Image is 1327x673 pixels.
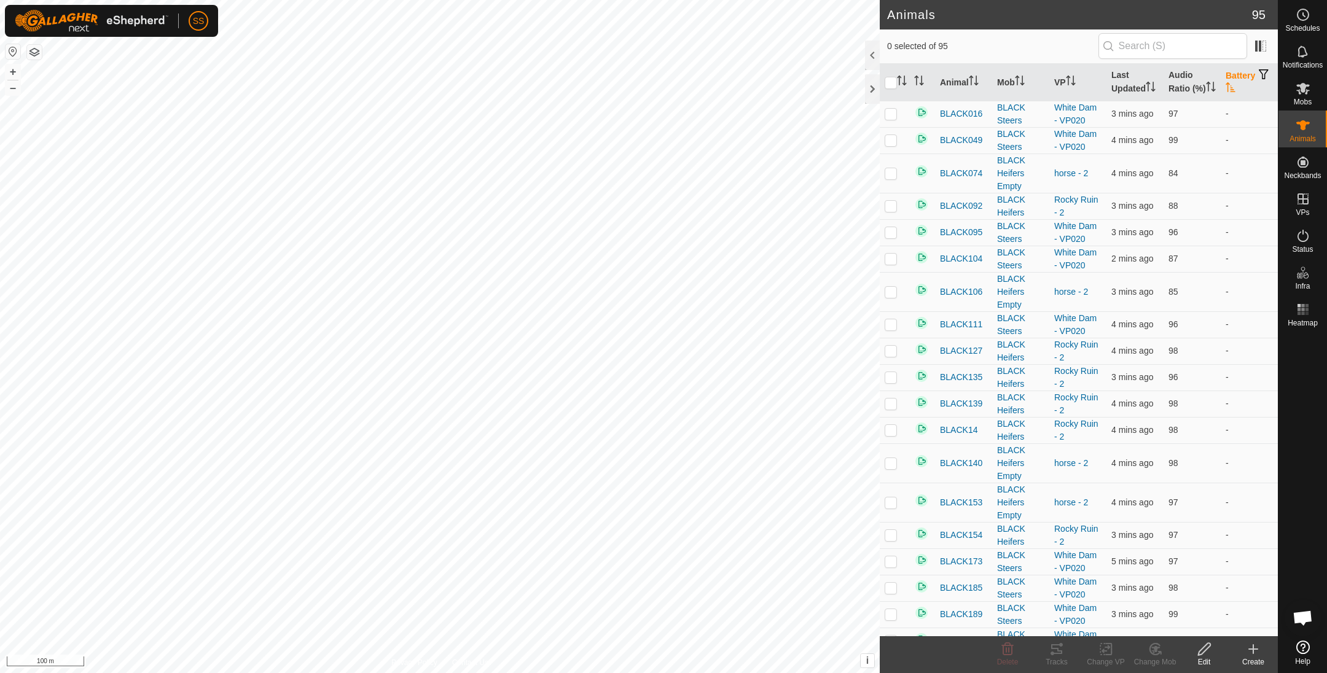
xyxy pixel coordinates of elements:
[997,312,1044,338] div: BLACK Steers
[1295,658,1310,665] span: Help
[1054,524,1098,547] a: Rocky Ruin - 2
[1221,64,1278,101] th: Battery
[1168,168,1178,178] span: 84
[914,77,924,87] p-sorticon: Activate to sort
[1054,313,1097,336] a: White Dam - VP020
[1098,33,1247,59] input: Search (S)
[27,45,42,60] button: Map Layers
[6,80,20,95] button: –
[1252,6,1266,24] span: 95
[914,224,929,238] img: returning on
[1146,84,1156,93] p-sorticon: Activate to sort
[1111,201,1153,211] span: 13 Oct 2025, 9:24 am
[1221,522,1278,548] td: -
[914,282,929,297] img: returning on
[940,286,982,298] span: BLACK106
[1111,609,1153,619] span: 13 Oct 2025, 9:25 am
[1221,601,1278,628] td: -
[914,421,929,436] img: returning on
[1054,340,1098,362] a: Rocky Ruin - 2
[914,493,929,508] img: returning on
[861,654,874,667] button: i
[1221,272,1278,311] td: -
[997,444,1044,483] div: BLACK Heifers Empty
[897,77,907,87] p-sorticon: Activate to sort
[1168,425,1178,435] span: 98
[914,197,929,212] img: returning on
[914,553,929,567] img: returning on
[1168,227,1178,237] span: 96
[1221,548,1278,575] td: -
[940,252,982,265] span: BLACK104
[1295,282,1310,290] span: Infra
[1168,399,1178,408] span: 98
[914,368,929,383] img: returning on
[391,657,437,668] a: Privacy Policy
[940,167,982,180] span: BLACK074
[1111,556,1153,566] span: 13 Oct 2025, 9:23 am
[914,395,929,410] img: returning on
[887,7,1252,22] h2: Animals
[1111,227,1153,237] span: 13 Oct 2025, 9:25 am
[940,318,982,331] span: BLACK111
[914,131,929,146] img: returning on
[1054,247,1097,270] a: White Dam - VP020
[1288,319,1318,327] span: Heatmap
[969,77,979,87] p-sorticon: Activate to sort
[940,457,982,470] span: BLACK140
[1054,419,1098,442] a: Rocky Ruin - 2
[940,555,982,568] span: BLACK173
[914,454,929,469] img: returning on
[15,10,168,32] img: Gallagher Logo
[1111,346,1153,356] span: 13 Oct 2025, 9:24 am
[940,608,982,621] span: BLACK189
[997,483,1044,522] div: BLACK Heifers Empty
[1168,254,1178,263] span: 87
[887,40,1098,53] span: 0 selected of 95
[1221,246,1278,272] td: -
[914,105,929,120] img: returning on
[914,526,929,541] img: returning on
[1015,77,1025,87] p-sorticon: Activate to sort
[997,658,1019,666] span: Delete
[1221,219,1278,246] td: -
[1226,84,1235,94] p-sorticon: Activate to sort
[997,220,1044,246] div: BLACK Steers
[1111,497,1153,507] span: 13 Oct 2025, 9:24 am
[1081,656,1130,667] div: Change VP
[940,226,982,239] span: BLACK095
[1054,392,1098,415] a: Rocky Ruin - 2
[1221,338,1278,364] td: -
[1111,168,1153,178] span: 13 Oct 2025, 9:23 am
[997,128,1044,154] div: BLACK Steers
[1111,372,1153,382] span: 13 Oct 2025, 9:25 am
[1221,127,1278,154] td: -
[1283,61,1323,69] span: Notifications
[914,250,929,265] img: returning on
[1054,497,1088,507] a: horse - 2
[1111,135,1153,145] span: 13 Oct 2025, 9:23 am
[1168,287,1178,297] span: 85
[1054,366,1098,389] a: Rocky Ruin - 2
[1054,195,1098,217] a: Rocky Ruin - 2
[1168,497,1178,507] span: 97
[1206,84,1216,93] p-sorticon: Activate to sort
[1221,311,1278,338] td: -
[1285,25,1320,32] span: Schedules
[1054,103,1097,125] a: White Dam - VP020
[1221,193,1278,219] td: -
[1054,550,1097,573] a: White Dam - VP020
[1054,287,1088,297] a: horse - 2
[1168,530,1178,540] span: 97
[1221,391,1278,417] td: -
[1168,583,1178,593] span: 98
[914,605,929,620] img: returning on
[1168,556,1178,566] span: 97
[997,193,1044,219] div: BLACK Heifers
[997,154,1044,193] div: BLACK Heifers Empty
[1032,656,1081,667] div: Tracks
[940,107,982,120] span: BLACK016
[1111,458,1153,468] span: 13 Oct 2025, 9:24 am
[914,579,929,594] img: returning on
[1111,319,1153,329] span: 13 Oct 2025, 9:23 am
